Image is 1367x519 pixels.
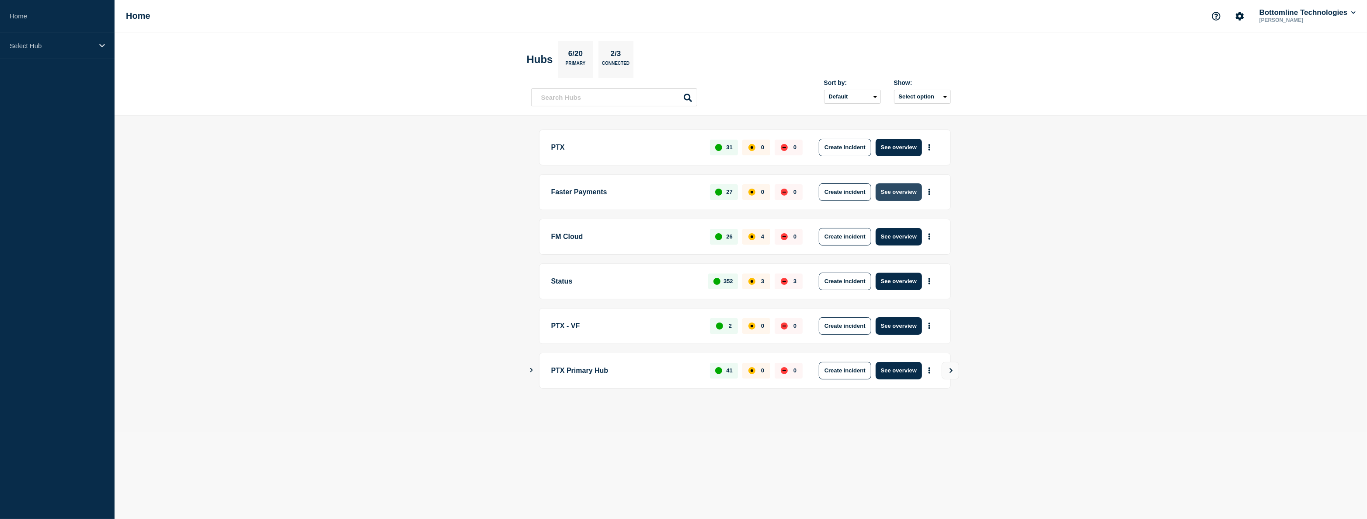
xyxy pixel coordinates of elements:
p: 0 [761,189,764,195]
select: Sort by [824,90,881,104]
p: 3 [793,278,797,284]
p: 0 [793,189,797,195]
p: 0 [761,367,764,374]
div: down [781,323,788,330]
p: 2/3 [607,49,624,61]
button: Show Connected Hubs [529,367,534,374]
button: Create incident [819,362,871,379]
button: More actions [924,318,935,334]
p: 0 [761,323,764,329]
div: down [781,233,788,240]
button: Support [1207,7,1225,25]
div: affected [748,189,755,196]
p: Status [551,273,699,290]
p: 41 [726,367,732,374]
p: 27 [726,189,732,195]
button: More actions [924,184,935,200]
button: Create incident [819,317,871,335]
div: up [715,367,722,374]
div: down [781,367,788,374]
p: 0 [793,144,797,151]
button: See overview [876,183,922,201]
h2: Hubs [527,53,553,66]
div: down [781,278,788,285]
div: affected [748,323,755,330]
p: 4 [761,233,764,240]
button: See overview [876,362,922,379]
p: 352 [724,278,733,284]
button: See overview [876,228,922,245]
div: down [781,144,788,151]
button: More actions [924,228,935,245]
div: Sort by: [824,79,881,86]
button: Create incident [819,228,871,245]
div: up [715,144,722,151]
div: up [713,278,720,285]
button: See overview [876,317,922,335]
div: affected [748,233,755,240]
p: 2 [729,323,732,329]
button: Create incident [819,183,871,201]
div: affected [748,144,755,151]
button: See overview [876,273,922,290]
p: Primary [566,61,586,70]
p: 26 [726,233,732,240]
p: 3 [761,278,764,284]
p: [PERSON_NAME] [1258,17,1349,23]
div: affected [748,278,755,285]
p: 0 [793,323,797,329]
h1: Home [126,11,150,21]
div: up [716,323,723,330]
p: FM Cloud [551,228,700,245]
p: PTX Primary Hub [551,362,700,379]
div: Show: [894,79,951,86]
div: up [715,233,722,240]
input: Search Hubs [531,88,697,106]
div: affected [748,367,755,374]
button: See overview [876,139,922,156]
p: 6/20 [565,49,586,61]
p: PTX [551,139,700,156]
button: View [942,362,959,379]
button: Create incident [819,139,871,156]
button: More actions [924,273,935,289]
div: up [715,189,722,196]
p: 0 [761,144,764,151]
p: Connected [602,61,630,70]
button: Bottomline Technologies [1258,8,1357,17]
div: down [781,189,788,196]
p: PTX - VF [551,317,700,335]
button: More actions [924,139,935,155]
button: Select option [894,90,951,104]
p: Faster Payments [551,183,700,201]
p: Select Hub [10,42,94,49]
p: 0 [793,233,797,240]
button: Account settings [1231,7,1249,25]
button: Create incident [819,273,871,290]
p: 0 [793,367,797,374]
button: More actions [924,362,935,379]
p: 31 [726,144,732,151]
